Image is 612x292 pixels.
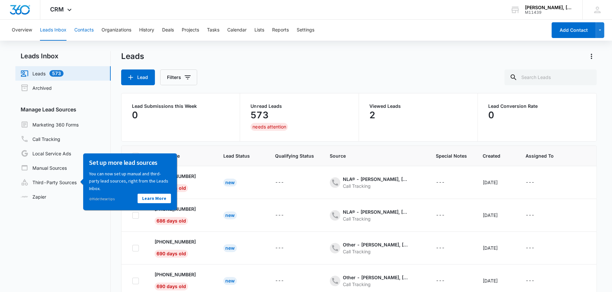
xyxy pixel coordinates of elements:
[488,104,586,108] p: Lead Conversion Rate
[223,245,237,251] a: New
[155,271,196,278] p: [PHONE_NUMBER]
[21,69,64,77] a: Leads573
[11,43,36,48] a: Hide these tips
[343,183,408,189] div: Call Tracking
[436,244,456,252] div: - - Select to Edit Field
[160,69,197,85] button: Filters
[343,241,408,248] div: Other - [PERSON_NAME], [PERSON_NAME] & [PERSON_NAME]
[155,271,208,290] div: - - Select to Edit Field
[551,22,596,38] button: Add Contact
[132,104,230,108] p: Lead Submissions this Week
[21,164,67,172] a: Manual Sources
[250,110,268,120] p: 573
[275,211,284,219] div: ---
[526,211,546,219] div: - - Select to Edit Field
[343,215,408,222] div: Call Tracking
[250,123,288,131] div: needs attention
[40,20,66,41] button: Leads Inbox
[343,248,408,255] div: Call Tracking
[343,281,408,288] div: Call Tracking
[207,20,219,41] button: Tasks
[155,217,188,225] span: 686 days old
[297,20,314,41] button: Settings
[275,179,284,186] div: ---
[436,211,456,219] div: - - Select to Edit Field
[330,208,420,222] div: - - Select to Edit Field
[11,17,93,39] p: You can now set up manual and third-party lead sources, right from the Leads Inbox.
[132,110,138,120] p: 0
[50,6,64,13] span: CRM
[15,106,111,113] h3: Manage Lead Sources
[227,20,247,41] button: Calendar
[343,274,408,281] div: Other - [PERSON_NAME], [PERSON_NAME] & [PERSON_NAME]
[526,244,534,252] div: ---
[223,277,237,285] div: New
[223,180,237,185] a: New
[155,250,188,258] span: 690 days old
[155,152,198,159] span: Lead Name
[223,211,237,219] div: New
[121,69,155,85] button: Lead
[436,179,445,186] div: ---
[586,51,597,62] button: Actions
[102,20,131,41] button: Organizations
[121,51,144,61] h1: Leads
[504,69,597,85] input: Search Leads
[483,244,510,251] div: [DATE]
[155,205,196,224] a: [PHONE_NUMBER]686 days old
[275,244,284,252] div: ---
[343,176,408,183] div: NLA® - [PERSON_NAME], [PERSON_NAME] & [PERSON_NAME]
[21,135,60,143] a: Call Tracking
[330,152,411,159] span: Source
[330,274,420,288] div: - - Select to Edit Field
[436,277,445,285] div: ---
[11,43,14,48] span: ⊘
[21,193,46,200] a: Zapier
[74,20,94,41] button: Contacts
[343,208,408,215] div: NLA® - [PERSON_NAME], [PERSON_NAME] & [PERSON_NAME]
[223,179,237,186] div: New
[155,271,196,289] a: [PHONE_NUMBER]690 days old
[526,179,534,186] div: ---
[272,20,289,41] button: Reports
[21,178,77,186] a: Third-Party Sources
[139,20,154,41] button: History
[15,51,111,61] h2: Leads Inbox
[21,121,79,128] a: Marketing 360 Forms
[275,152,314,159] span: Qualifying Status
[223,152,250,159] span: Lead Status
[275,211,296,219] div: - - Select to Edit Field
[182,20,199,41] button: Projects
[275,277,296,285] div: - - Select to Edit Field
[526,152,554,159] span: Assigned To
[526,244,546,252] div: - - Select to Edit Field
[369,110,375,120] p: 2
[254,20,264,41] button: Lists
[436,211,445,219] div: ---
[162,20,174,41] button: Deals
[275,277,284,285] div: ---
[526,179,546,186] div: - - Select to Edit Field
[369,104,467,108] p: Viewed Leads
[526,277,534,285] div: ---
[223,244,237,252] div: New
[525,5,573,10] div: account name
[436,277,456,285] div: - - Select to Edit Field
[525,10,573,15] div: account id
[155,238,208,258] div: - - Select to Edit Field
[223,212,237,218] a: New
[275,244,296,252] div: - - Select to Edit Field
[436,244,445,252] div: ---
[275,179,296,186] div: - - Select to Edit Field
[330,241,420,255] div: - - Select to Edit Field
[526,277,546,285] div: - - Select to Edit Field
[21,84,52,92] a: Archived
[436,152,467,159] span: Special Notes
[155,173,208,192] div: - - Select to Edit Field
[483,179,510,186] div: [DATE]
[223,278,237,283] a: New
[250,104,348,108] p: Unread Leads
[155,282,188,290] span: 690 days old
[11,5,93,13] h3: Set up more lead sources
[155,205,208,225] div: - - Select to Edit Field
